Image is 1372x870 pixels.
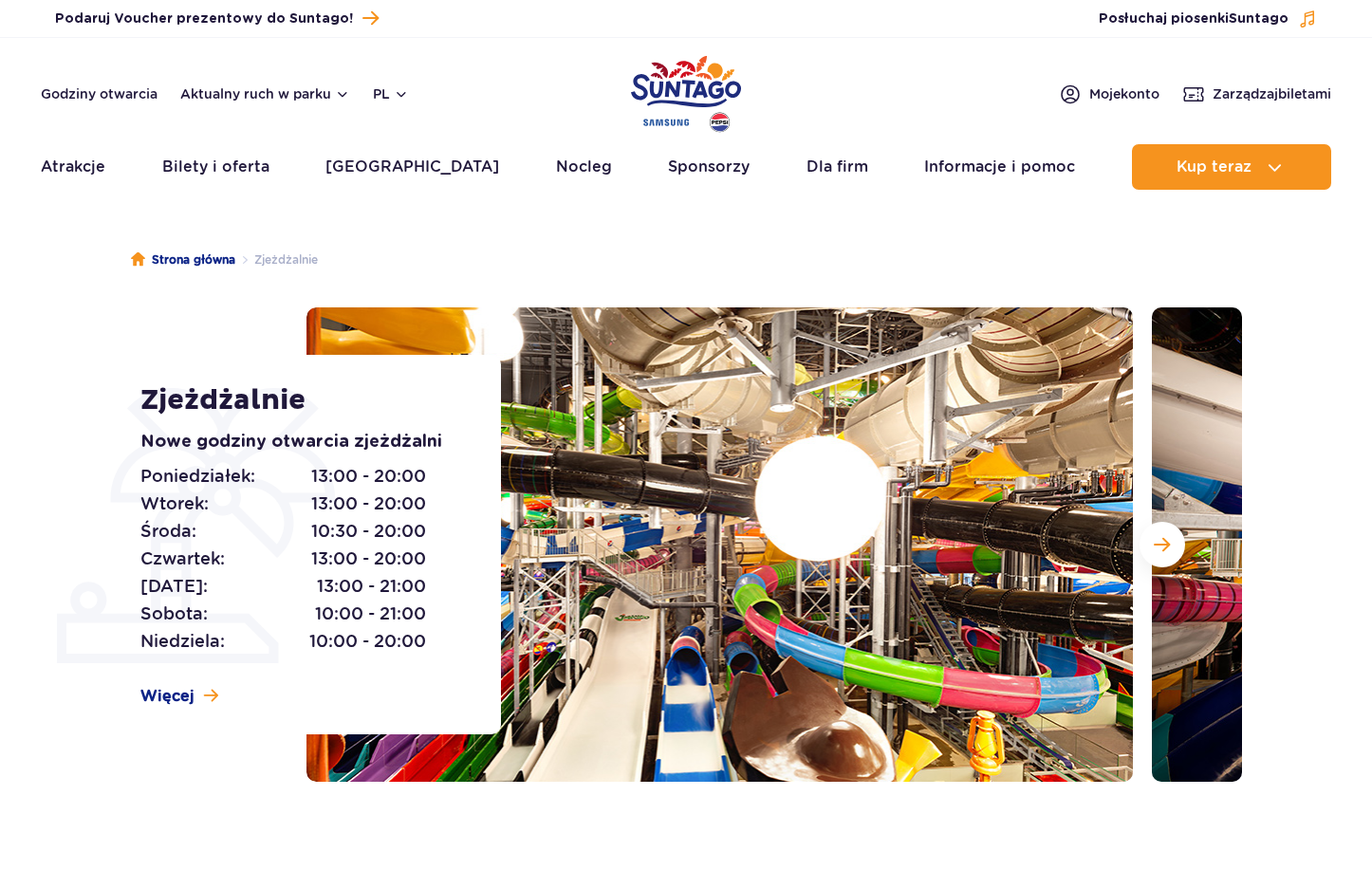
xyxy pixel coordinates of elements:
[140,429,458,455] p: Nowe godziny otwarcia zjeżdżalni
[131,250,235,269] a: Strona główna
[631,47,741,135] a: Park of Poland
[311,491,426,517] span: 13:00 - 20:00
[325,144,499,190] a: [GEOGRAPHIC_DATA]
[807,144,868,190] a: Dla firm
[311,546,426,572] span: 13:00 - 20:00
[41,144,105,190] a: Atrakcje
[1059,83,1159,105] a: Mojekonto
[311,463,426,490] span: 13:00 - 20:00
[162,144,269,190] a: Bilety i oferta
[140,518,196,545] span: Środa:
[140,573,208,600] span: [DATE]:
[140,601,208,627] span: Sobota:
[311,518,426,545] span: 10:30 - 20:00
[140,686,218,707] a: Więcej
[924,144,1075,190] a: Informacje i pomoc
[55,6,379,31] a: Podaruj Voucher prezentowy do Suntago!
[373,84,409,103] button: pl
[1182,83,1331,105] a: Zarządzajbiletami
[1229,12,1289,26] span: Suntago
[1213,84,1331,103] span: Zarządzaj biletami
[556,144,612,190] a: Nocleg
[1140,522,1185,567] button: Następny slajd
[1099,9,1317,28] button: Posłuchaj piosenkiSuntago
[315,601,426,627] span: 10:00 - 21:00
[140,686,195,707] span: Więcej
[55,9,353,28] span: Podaruj Voucher prezentowy do Suntago!
[140,546,225,572] span: Czwartek:
[668,144,750,190] a: Sponsorzy
[140,383,458,417] h1: Zjeżdżalnie
[41,84,158,103] a: Godziny otwarcia
[140,463,255,490] span: Poniedziałek:
[317,573,426,600] span: 13:00 - 21:00
[140,628,225,655] span: Niedziela:
[1132,144,1331,190] button: Kup teraz
[1089,84,1159,103] span: Moje konto
[1099,9,1289,28] span: Posłuchaj piosenki
[140,491,209,517] span: Wtorek:
[309,628,426,655] span: 10:00 - 20:00
[180,86,350,102] button: Aktualny ruch w parku
[235,250,318,269] li: Zjeżdżalnie
[1177,158,1251,176] span: Kup teraz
